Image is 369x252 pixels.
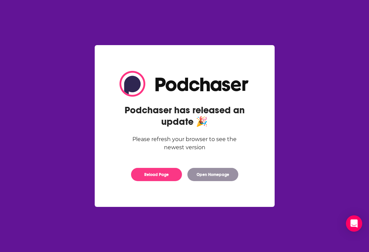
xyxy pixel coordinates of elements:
button: Open Homepage [187,168,238,181]
button: Reload Page [131,168,182,181]
h2: Podchaser has released an update 🎉 [119,104,250,128]
div: Please refresh your browser to see the newest version [119,135,250,152]
div: Open Intercom Messenger [346,215,362,232]
img: Logo [119,71,250,97]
